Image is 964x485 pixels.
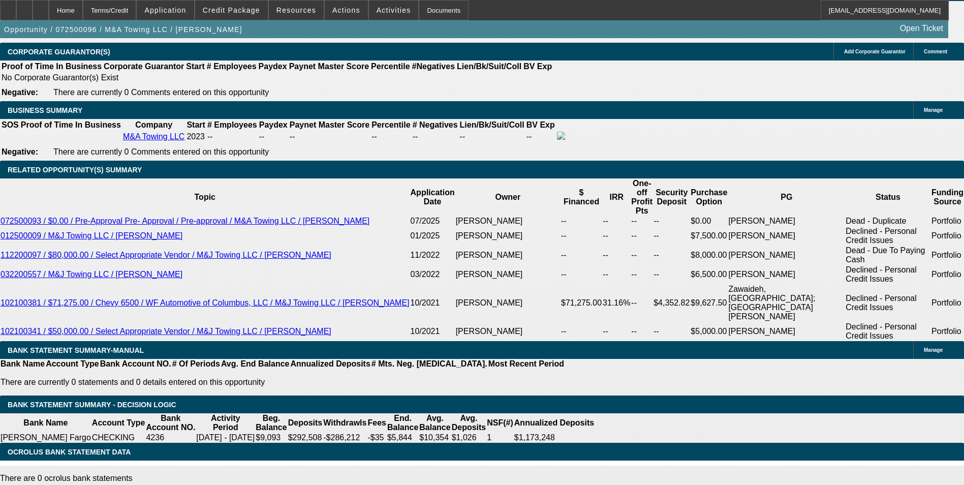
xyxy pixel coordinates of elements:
[653,226,690,246] td: --
[371,132,410,141] div: --
[728,226,845,246] td: [PERSON_NAME]
[289,62,369,71] b: Paynet Master Score
[8,166,142,174] span: RELATED OPPORTUNITY(S) SUMMARY
[690,322,728,341] td: $5,000.00
[845,178,931,216] th: Status
[137,1,194,20] button: Application
[455,216,561,226] td: [PERSON_NAME]
[207,120,257,129] b: # Employees
[410,284,455,322] td: 10/2021
[145,413,196,433] th: Bank Account NO.
[602,284,631,322] td: 31.16%
[845,265,931,284] td: Declined - Personal Credit Issues
[207,132,213,141] span: --
[486,413,514,433] th: NSF(#)
[8,401,176,409] span: Bank Statement Summary - Decision Logic
[653,216,690,226] td: --
[371,62,410,71] b: Percentile
[290,132,369,141] div: --
[2,147,38,156] b: Negative:
[144,6,186,14] span: Application
[410,178,455,216] th: Application Date
[1,231,182,240] a: 012500009 / M&J Towing LLC / [PERSON_NAME]
[413,132,458,141] div: --
[455,246,561,265] td: [PERSON_NAME]
[451,413,487,433] th: Avg. Deposits
[728,246,845,265] td: [PERSON_NAME]
[323,433,367,443] td: -$286,212
[653,265,690,284] td: --
[1,73,556,83] td: No Corporate Guarantor(s) Exist
[488,359,565,369] th: Most Recent Period
[8,448,131,456] span: OCROLUS BANK STATEMENT DATA
[561,216,602,226] td: --
[653,246,690,265] td: --
[631,265,653,284] td: --
[931,265,964,284] td: Portfolio
[276,6,316,14] span: Resources
[290,120,369,129] b: Paynet Master Score
[8,48,110,56] span: CORPORATE GUARANTOR(S)
[288,413,323,433] th: Deposits
[325,1,368,20] button: Actions
[526,131,555,142] td: --
[2,88,38,97] b: Negative:
[196,433,255,443] td: [DATE] - [DATE]
[602,226,631,246] td: --
[561,226,602,246] td: --
[259,131,288,142] td: --
[896,20,947,37] a: Open Ticket
[410,226,455,246] td: 01/2025
[196,413,255,433] th: Activity Period
[186,120,205,129] b: Start
[523,62,552,71] b: BV Exp
[690,265,728,284] td: $6,500.00
[145,433,196,443] td: 4236
[561,322,602,341] td: --
[514,433,594,442] div: $1,173,248
[8,346,144,354] span: BANK STATEMENT SUMMARY-MANUAL
[690,246,728,265] td: $8,000.00
[413,120,458,129] b: # Negatives
[845,226,931,246] td: Declined - Personal Credit Issues
[653,284,690,322] td: $4,352.82
[455,265,561,284] td: [PERSON_NAME]
[931,322,964,341] td: Portfolio
[367,433,386,443] td: -$35
[924,49,947,54] span: Comment
[631,322,653,341] td: --
[259,120,288,129] b: Paydex
[1,378,564,387] p: There are currently 0 statements and 0 details entered on this opportunity
[410,265,455,284] td: 03/2022
[104,62,184,71] b: Corporate Guarantor
[457,62,521,71] b: Lien/Bk/Suit/Coll
[135,120,172,129] b: Company
[653,178,690,216] th: Security Deposit
[459,131,525,142] td: --
[631,284,653,322] td: --
[410,322,455,341] td: 10/2021
[690,178,728,216] th: Purchase Option
[728,322,845,341] td: [PERSON_NAME]
[690,284,728,322] td: $9,627.50
[845,216,931,226] td: Dead - Duplicate
[486,433,514,443] td: 1
[631,246,653,265] td: --
[451,433,487,443] td: $1,026
[91,433,146,443] td: CHECKING
[561,178,602,216] th: $ Financed
[561,284,602,322] td: $71,275.00
[602,216,631,226] td: --
[631,226,653,246] td: --
[728,265,845,284] td: [PERSON_NAME]
[20,120,121,130] th: Proof of Time In Business
[269,1,324,20] button: Resources
[290,359,370,369] th: Annualized Deposits
[8,106,82,114] span: BUSINESS SUMMARY
[931,178,964,216] th: Funding Source
[924,347,943,353] span: Manage
[323,413,367,433] th: Withdrawls
[186,131,205,142] td: 2023
[455,226,561,246] td: [PERSON_NAME]
[653,322,690,341] td: --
